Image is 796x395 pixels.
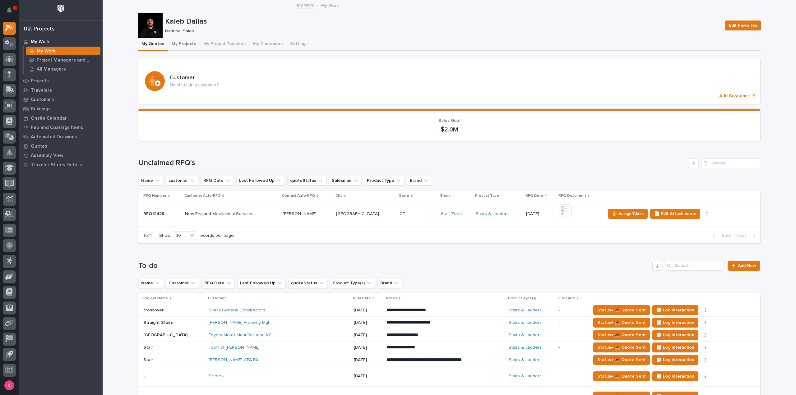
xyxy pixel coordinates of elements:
button: Status→ 📤 Quote Sent [593,371,650,381]
p: RFQ Document [558,192,586,199]
p: [PERSON_NAME] [283,210,318,217]
span: Edit Favorites [729,22,757,29]
span: Next [736,233,750,238]
a: Stairs & Ladders [509,357,542,363]
a: Stairs & Ladders [509,333,542,338]
button: Next [734,233,760,238]
p: Project Name [143,295,168,302]
a: Add New [728,261,760,271]
a: Project Managers and Engineers [24,56,103,64]
button: quoteStatus [287,176,326,186]
a: My Work [24,47,103,55]
p: Onsite Calendar [31,116,67,121]
p: My Work [37,48,56,54]
a: Traveler Status Details [19,160,103,169]
p: Product Type [475,192,499,199]
p: New England Mechanical Services [185,210,255,217]
span: 🗒️ Log Interaction [656,373,694,380]
button: Salesman [329,176,362,186]
tr: -- Sciotex [DATE]-Stairs & Ladders -Status→ 📤 Quote Sent🗒️ Log Interaction [138,366,760,386]
span: Status→ 📤 Quote Sent [597,331,646,339]
a: Fab and Coatings Items [19,123,103,132]
button: Brand [377,278,402,288]
a: Travelers [19,85,103,95]
p: crossover [143,306,165,313]
p: National Sales [165,29,717,34]
p: Need to add a customer? [170,82,219,88]
p: [DATE] [354,308,382,313]
p: Due Date [558,295,575,302]
h1: To-do [138,261,650,270]
p: RFQ Number [143,192,166,199]
button: Status→ 📤 Quote Sent [593,330,650,340]
a: All Managers [24,65,103,73]
p: - [558,333,586,338]
button: customer [166,176,198,186]
span: 🗒️ Log Interaction [656,319,694,326]
button: users-avatar [3,379,16,392]
tr: RFQ12429RFQ12429 New England Mechanical ServicesNew England Mechanical Services [PERSON_NAME][PER... [138,201,760,226]
p: Notes [386,295,397,302]
p: Kaleb Dallas [165,17,720,26]
p: Straight Stairs [143,319,174,325]
p: [DATE] [354,374,382,379]
span: Status→ 📤 Quote Sent [597,306,646,314]
button: Status→ 📤 Quote Sent [593,355,650,365]
a: My Work [19,37,103,46]
p: Brand [440,192,451,199]
input: Search [701,158,760,168]
span: Status→ 📤 Quote Sent [597,356,646,364]
button: Notifications [3,4,16,17]
p: Buildings [31,106,51,112]
span: 📄 Edit Attachments [654,210,696,218]
p: CT [400,210,407,217]
a: Town of [PERSON_NAME] [209,345,260,350]
p: Show [159,233,170,238]
p: - [558,345,586,350]
a: My Work [297,1,314,8]
button: Back [708,233,734,238]
p: records per page [199,233,234,238]
p: RFQ12429 [143,210,166,217]
p: Quotes [31,144,47,149]
p: [GEOGRAPHIC_DATA] [336,210,380,217]
tr: [GEOGRAPHIC_DATA][GEOGRAPHIC_DATA] Toyota Motor Manufacturing KY [DATE]**** **** **** *****Stairs... [138,329,760,341]
p: $2.0M [146,126,753,133]
div: 30 [173,232,188,239]
a: Stairs & Ladders [509,374,542,379]
div: Search [665,261,724,271]
p: - [386,374,495,379]
button: ✋ Assign/Claim [608,209,648,219]
button: RFQ Date [201,176,234,186]
p: RFQ Date [353,295,371,302]
a: Customers [19,95,103,104]
button: 🗒️ Log Interaction [652,305,698,315]
button: My Projects [168,38,200,51]
p: My Work [31,39,50,45]
p: - [558,320,586,325]
a: Buildings [19,104,103,113]
p: Travelers [31,88,52,93]
p: Project Managers and Engineers [37,57,98,63]
span: Back [718,233,731,238]
button: My Customers [249,38,286,51]
p: [DATE] [354,345,382,350]
a: Onsite Calendar [19,113,103,123]
p: Product Type(s) [508,295,536,302]
p: 1 of 1 [138,228,157,243]
button: Status→ 📤 Quote Sent [593,342,650,352]
button: Name [138,176,163,186]
p: Stair [143,344,154,350]
p: City [336,192,342,199]
p: [DATE] [354,333,382,338]
a: [PERSON_NAME] Property Mgt [209,320,269,325]
button: Settings [286,38,311,51]
p: Projects [31,78,49,84]
a: Assembly View [19,151,103,160]
div: Notifications1 [8,7,16,17]
p: Contact Auto-RFQ [282,192,315,199]
p: [GEOGRAPHIC_DATA] [143,331,189,338]
button: 🗒️ Log Interaction [652,355,698,365]
span: Status→ 📤 Quote Sent [597,344,646,351]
